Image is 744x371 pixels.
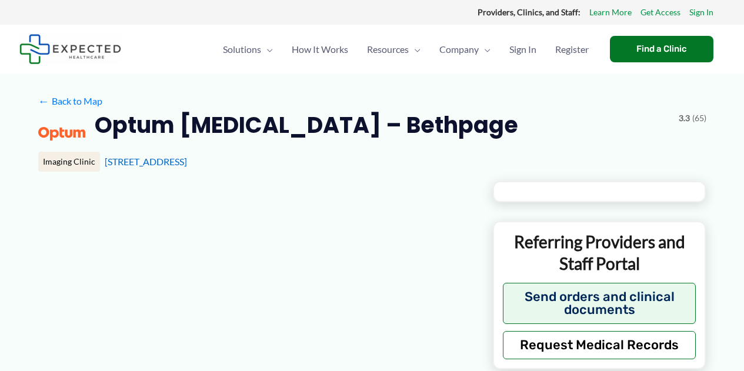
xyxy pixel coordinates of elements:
[439,29,479,70] span: Company
[679,111,690,126] span: 3.3
[503,331,696,359] button: Request Medical Records
[38,92,102,110] a: ←Back to Map
[282,29,358,70] a: How It Works
[509,29,536,70] span: Sign In
[367,29,409,70] span: Resources
[95,111,518,139] h2: Optum [MEDICAL_DATA] – Bethpage
[503,231,696,274] p: Referring Providers and Staff Portal
[640,5,680,20] a: Get Access
[261,29,273,70] span: Menu Toggle
[358,29,430,70] a: ResourcesMenu Toggle
[610,36,713,62] a: Find a Clinic
[223,29,261,70] span: Solutions
[38,95,49,106] span: ←
[213,29,282,70] a: SolutionsMenu Toggle
[546,29,598,70] a: Register
[692,111,706,126] span: (65)
[19,34,121,64] img: Expected Healthcare Logo - side, dark font, small
[213,29,598,70] nav: Primary Site Navigation
[689,5,713,20] a: Sign In
[478,7,580,17] strong: Providers, Clinics, and Staff:
[555,29,589,70] span: Register
[503,283,696,324] button: Send orders and clinical documents
[105,156,187,167] a: [STREET_ADDRESS]
[38,152,100,172] div: Imaging Clinic
[589,5,632,20] a: Learn More
[409,29,421,70] span: Menu Toggle
[430,29,500,70] a: CompanyMenu Toggle
[479,29,491,70] span: Menu Toggle
[292,29,348,70] span: How It Works
[500,29,546,70] a: Sign In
